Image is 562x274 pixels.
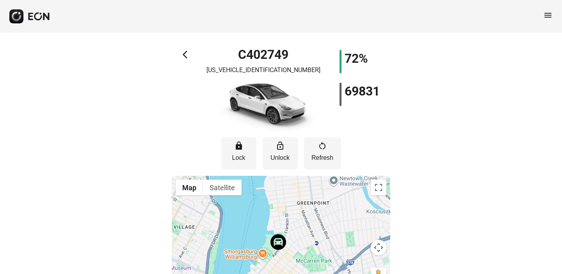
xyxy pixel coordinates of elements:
[304,137,341,170] button: Refresh
[183,50,192,59] span: arrow_back_ios
[345,54,368,63] h1: 72%
[209,78,318,133] img: car
[206,65,320,75] p: [US_VEHICLE_IDENTIFICATION_NUMBER]
[263,137,298,170] button: Unlock
[276,141,285,150] span: lock_open
[203,180,242,195] button: Show satellite imagery
[225,153,253,163] p: Lock
[176,180,203,195] button: Show street map
[234,141,244,150] span: lock
[221,137,256,170] button: Lock
[238,50,288,59] h1: C402749
[308,153,337,163] p: Refresh
[371,240,386,255] button: Map camera controls
[543,11,553,20] span: menu
[371,180,386,195] button: Toggle fullscreen view
[318,141,327,150] span: restart_alt
[267,153,294,163] p: Unlock
[345,87,380,96] h1: 69831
